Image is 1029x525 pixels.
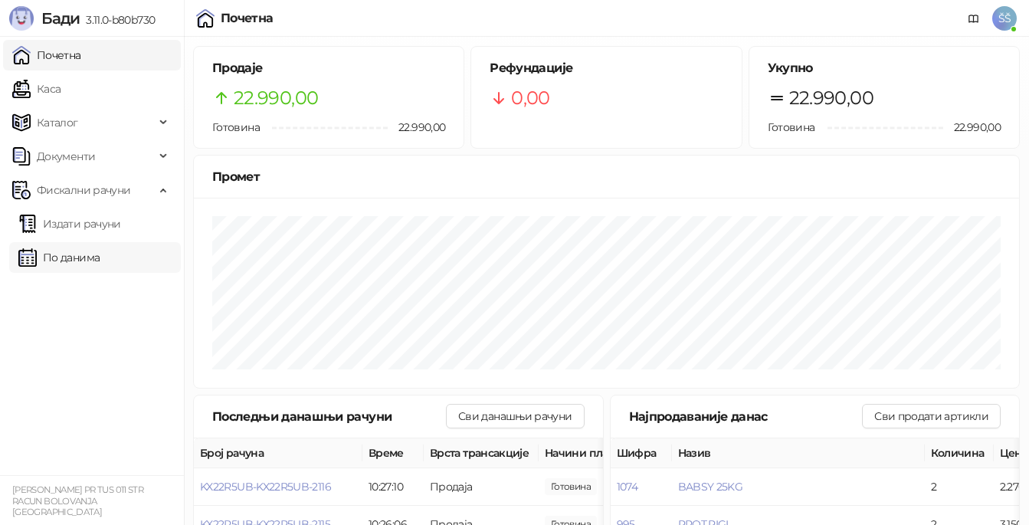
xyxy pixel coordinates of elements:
[200,480,331,494] button: KX22R5UB-KX22R5UB-2116
[194,438,362,468] th: Број рачуна
[672,438,925,468] th: Назив
[362,438,424,468] th: Време
[37,107,78,138] span: Каталог
[12,74,61,104] a: Каса
[768,120,815,134] span: Готовина
[789,84,873,113] span: 22.990,00
[678,480,743,494] button: BABSY 25KG
[37,141,95,172] span: Документи
[362,468,424,506] td: 10:27:10
[212,407,446,426] div: Последњи данашњи рачуни
[212,167,1001,186] div: Промет
[962,6,986,31] a: Документација
[943,119,1001,136] span: 22.990,00
[9,6,34,31] img: Logo
[424,438,539,468] th: Врста трансакције
[12,484,143,517] small: [PERSON_NAME] PR TUS 011 STR RACUN BOLOVANJA [GEOGRAPHIC_DATA]
[12,40,81,71] a: Почетна
[611,438,672,468] th: Шифра
[212,59,445,77] h5: Продаје
[221,12,274,25] div: Почетна
[234,84,318,113] span: 22.990,00
[212,120,260,134] span: Готовина
[18,242,100,273] a: По данима
[539,438,692,468] th: Начини плаћања
[41,9,80,28] span: Бади
[388,119,445,136] span: 22.990,00
[80,13,155,27] span: 3.11.0-b80b730
[629,407,863,426] div: Најпродаваније данас
[925,468,994,506] td: 2
[862,404,1001,428] button: Сви продати артикли
[490,59,723,77] h5: Рефундације
[424,468,539,506] td: Продаја
[37,175,130,205] span: Фискални рачуни
[511,84,549,113] span: 0,00
[768,59,1001,77] h5: Укупно
[446,404,584,428] button: Сви данашњи рачуни
[545,478,597,495] span: 7.400,00
[18,208,121,239] a: Издати рачуни
[925,438,994,468] th: Количина
[992,6,1017,31] span: ŠŠ
[617,480,637,494] button: 1074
